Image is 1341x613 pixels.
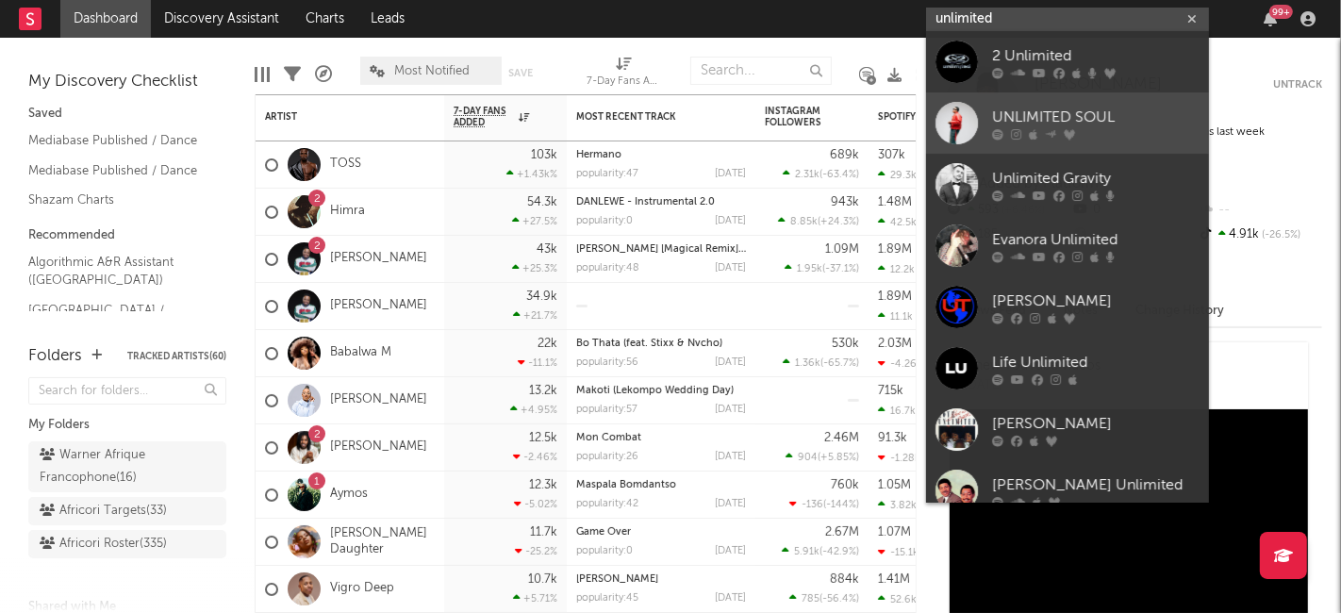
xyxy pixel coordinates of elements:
[926,31,1209,92] a: 2 Unlimited
[28,300,207,375] a: [GEOGRAPHIC_DATA] / [GEOGRAPHIC_DATA] / [GEOGRAPHIC_DATA] / All Africa A&R Assistant
[878,263,915,275] div: 12.2k
[576,433,746,443] div: Mon Combat
[587,71,662,93] div: 7-Day Fans Added (7-Day Fans Added)
[783,356,859,369] div: ( )
[715,593,746,604] div: [DATE]
[790,217,818,227] span: 8.85k
[878,338,912,350] div: 2.03M
[825,243,859,256] div: 1.09M
[992,45,1200,68] div: 2 Unlimited
[28,160,207,181] a: Mediabase Published / Dance
[513,451,557,463] div: -2.46 %
[394,65,470,77] span: Most Notified
[715,263,746,273] div: [DATE]
[1269,5,1293,19] div: 99 +
[992,290,1200,313] div: [PERSON_NAME]
[576,216,633,226] div: popularity: 0
[526,290,557,303] div: 34.9k
[528,573,557,586] div: 10.7k
[28,497,226,525] a: Africori Targets(33)
[824,432,859,444] div: 2.46M
[878,290,912,303] div: 1.89M
[512,215,557,227] div: +27.5 %
[822,170,856,180] span: -63.4 %
[878,243,912,256] div: 1.89M
[992,229,1200,252] div: Evanora Unlimited
[510,404,557,416] div: +4.95 %
[802,500,823,510] span: -136
[795,170,819,180] span: 2.31k
[715,499,746,509] div: [DATE]
[518,356,557,369] div: -11.1 %
[1197,223,1322,247] div: 4.91k
[576,169,638,179] div: popularity: 47
[330,392,427,408] a: [PERSON_NAME]
[797,264,822,274] span: 1.95k
[576,574,658,585] a: [PERSON_NAME]
[878,310,913,323] div: 11.1k
[795,358,820,369] span: 1.36k
[28,530,226,558] a: Africori Roster(335)
[576,546,633,556] div: popularity: 0
[992,107,1200,129] div: UNLIMITED SOUL
[515,545,557,557] div: -25.2 %
[127,352,226,361] button: Tracked Artists(60)
[878,405,916,417] div: 16.7k
[878,149,905,161] div: 307k
[28,130,207,151] a: Mediabase Published / Dance
[506,168,557,180] div: +1.43k %
[789,592,859,605] div: ( )
[878,196,912,208] div: 1.48M
[330,526,435,558] a: [PERSON_NAME] Daughter
[576,480,746,490] div: Maspala Bomdantso
[28,71,226,93] div: My Discovery Checklist
[822,594,856,605] span: -56.4 %
[28,103,226,125] div: Saved
[878,385,903,397] div: 715k
[508,68,533,78] button: Save
[28,441,226,492] a: Warner Afrique Francophone(16)
[330,251,427,267] a: [PERSON_NAME]
[715,452,746,462] div: [DATE]
[576,150,746,160] div: Hermano
[926,399,1209,460] a: [PERSON_NAME]
[785,262,859,274] div: ( )
[878,216,917,228] div: 42.5k
[513,309,557,322] div: +21.7 %
[40,533,167,555] div: Africori Roster ( 335 )
[530,526,557,538] div: 11.7k
[255,47,270,102] div: Edit Columns
[802,594,819,605] span: 785
[514,498,557,510] div: -5.02 %
[576,386,734,396] a: Makoti (Lekompo Wedding Day)
[330,345,391,361] a: Babalwa M
[715,546,746,556] div: [DATE]
[830,573,859,586] div: 884k
[926,460,1209,522] a: [PERSON_NAME] Unlimited
[831,479,859,491] div: 760k
[823,358,856,369] span: -65.7 %
[576,197,715,207] a: DANLEWE - Instrumental 2.0
[330,487,368,503] a: Aymos
[715,357,746,368] div: [DATE]
[330,298,427,314] a: [PERSON_NAME]
[330,157,361,173] a: TOSS
[454,106,514,128] span: 7-Day Fans Added
[576,480,676,490] a: Maspala Bomdantso
[576,452,638,462] div: popularity: 26
[992,413,1200,436] div: [PERSON_NAME]
[576,244,919,255] a: [PERSON_NAME] [Magical Remix] (feat. Thatohatsi & [PERSON_NAME])
[878,573,910,586] div: 1.41M
[878,169,917,181] div: 29.3k
[28,252,207,290] a: Algorithmic A&R Assistant ([GEOGRAPHIC_DATA])
[832,338,859,350] div: 530k
[798,453,818,463] span: 904
[992,168,1200,191] div: Unlimited Gravity
[28,224,226,247] div: Recommended
[576,357,638,368] div: popularity: 56
[878,479,911,491] div: 1.05M
[878,357,922,370] div: -4.26k
[782,545,859,557] div: ( )
[878,452,920,464] div: -1.28k
[330,204,365,220] a: Himra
